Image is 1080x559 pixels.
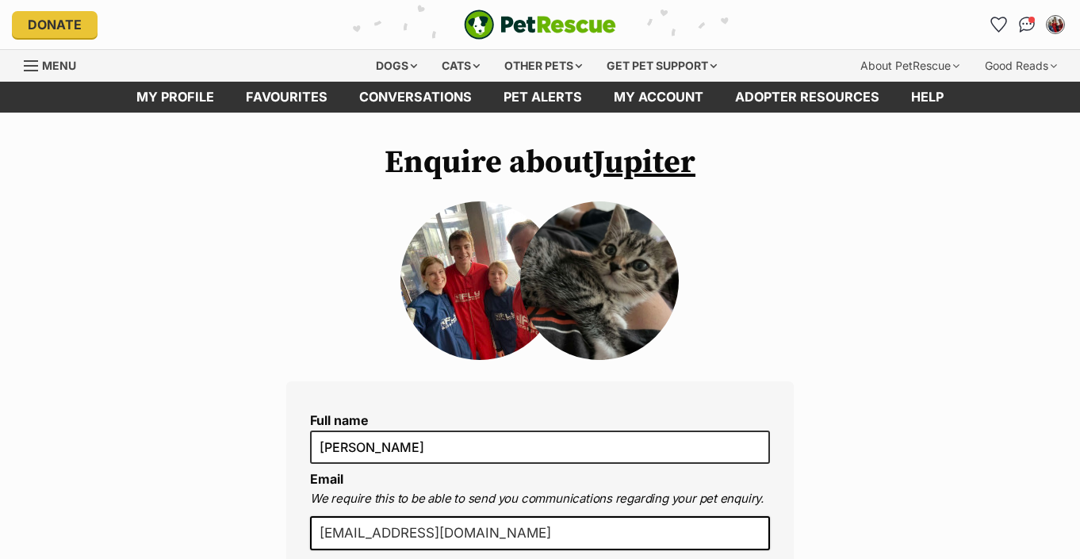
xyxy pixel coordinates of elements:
input: E.g. Jimmy Chew [310,431,770,464]
button: My account [1043,12,1068,37]
a: Favourites [230,82,343,113]
div: Get pet support [596,50,728,82]
a: Menu [24,50,87,78]
a: Pet alerts [488,82,598,113]
a: Jupiter [592,143,695,182]
a: Help [895,82,959,113]
img: Darren Trevaskis profile pic [1047,17,1063,33]
img: ahm1i06rolhiab7xjjqo.jpg [400,201,559,360]
a: Favourites [986,12,1011,37]
div: Dogs [365,50,428,82]
a: Conversations [1014,12,1040,37]
h1: Enquire about [286,144,794,181]
a: Adopter resources [719,82,895,113]
div: Other pets [493,50,593,82]
img: logo-e224e6f780fb5917bec1dbf3a21bbac754714ae5b6737aabdf751b685950b380.svg [464,10,616,40]
label: Full name [310,413,770,427]
div: About PetRescue [849,50,971,82]
img: chat-41dd97257d64d25036548639549fe6c8038ab92f7586957e7f3b1b290dea8141.svg [1019,17,1036,33]
div: Good Reads [974,50,1068,82]
label: Email [310,471,343,487]
p: We require this to be able to send you communications regarding your pet enquiry. [310,490,770,508]
a: My profile [121,82,230,113]
a: My account [598,82,719,113]
a: conversations [343,82,488,113]
a: Donate [12,11,98,38]
img: Jupiter [520,201,679,360]
div: Cats [431,50,491,82]
ul: Account quick links [986,12,1068,37]
span: Menu [42,59,76,72]
a: PetRescue [464,10,616,40]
